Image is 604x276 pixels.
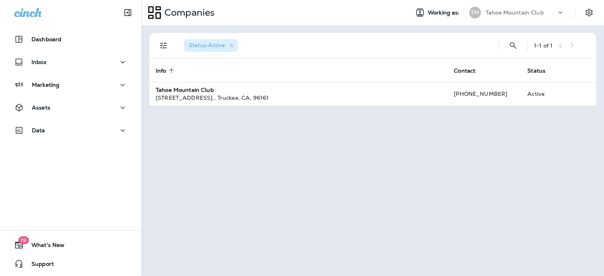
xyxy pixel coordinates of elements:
[534,42,552,49] div: 1 - 1 of 1
[469,7,481,18] div: TM
[24,261,54,270] span: Support
[8,237,134,253] button: 19What's New
[454,68,475,74] span: Contact
[32,127,45,133] p: Data
[527,68,545,74] span: Status
[32,82,59,88] p: Marketing
[505,38,521,53] button: Search Companies
[156,86,214,93] strong: Tahoe Mountain Club
[8,100,134,115] button: Assets
[161,7,215,18] p: Companies
[527,67,556,74] span: Status
[8,256,134,272] button: Support
[18,236,29,244] span: 19
[156,67,177,74] span: Info
[24,242,64,251] span: What's New
[8,77,134,93] button: Marketing
[582,5,596,20] button: Settings
[31,36,61,42] p: Dashboard
[117,5,139,20] button: Collapse Sidebar
[156,94,441,102] div: [STREET_ADDRESS]. , Truckee , CA , 96161
[189,42,225,49] span: Status : Active
[8,31,134,47] button: Dashboard
[428,9,461,16] span: Working as:
[31,59,46,65] p: Inbox
[521,82,566,106] td: Active
[156,68,166,74] span: Info
[454,67,486,74] span: Contact
[32,104,50,111] p: Assets
[184,39,238,52] div: Status:Active
[447,82,521,106] td: [PHONE_NUMBER]
[8,54,134,70] button: Inbox
[8,122,134,138] button: Data
[486,9,544,16] p: Tahoe Mountain Club
[156,38,171,53] button: Filters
